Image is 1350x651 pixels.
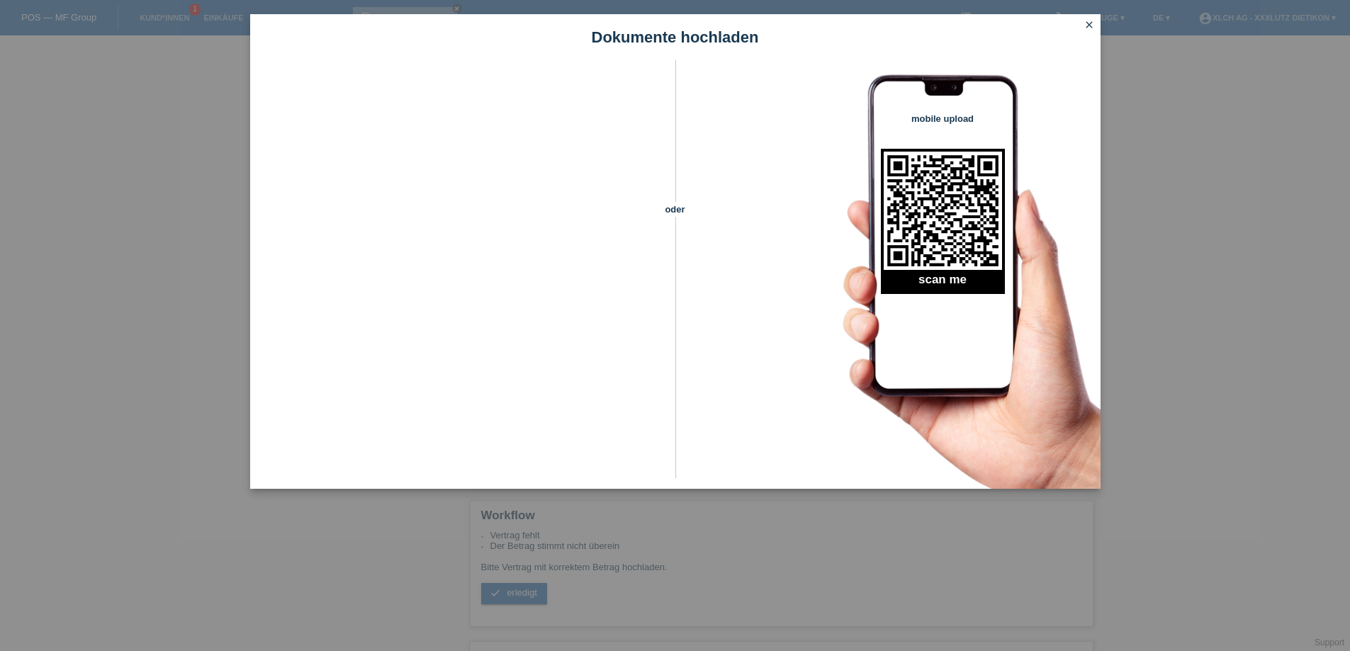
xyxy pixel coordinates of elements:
[1080,18,1098,34] a: close
[1084,19,1095,30] i: close
[651,202,700,217] span: oder
[271,96,651,450] iframe: Upload
[881,113,1005,124] h4: mobile upload
[250,28,1101,46] h1: Dokumente hochladen
[881,273,1005,294] h2: scan me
